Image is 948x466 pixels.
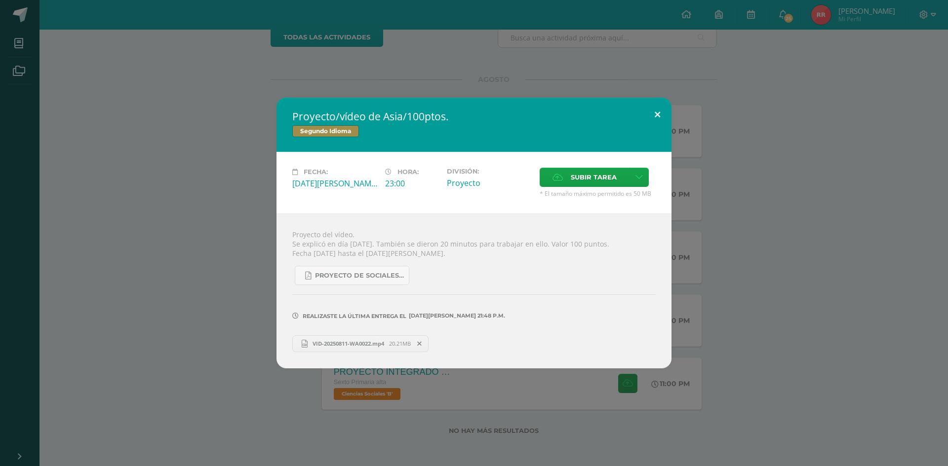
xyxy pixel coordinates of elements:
[315,272,404,280] span: Proyecto de Sociales y Kaqchikel_3ra. Unidad.pdf
[292,125,359,137] span: Segundo Idioma
[292,178,377,189] div: [DATE][PERSON_NAME]
[308,340,389,347] span: VID-20250811-WA0022.mp4
[385,178,439,189] div: 23:00
[447,168,532,175] label: División:
[397,168,419,176] span: Hora:
[540,189,656,198] span: * El tamaño máximo permitido es 50 MB
[643,98,671,131] button: Close (Esc)
[276,214,671,368] div: Proyecto del vídeo. Se explicó en día [DATE]. También se dieron 20 minutos para trabajar en ello....
[447,178,532,188] div: Proyecto
[292,335,429,352] a: VID-20250811-WA0022.mp4 20.21MB
[389,340,411,347] span: 20.21MB
[295,266,409,285] a: Proyecto de Sociales y Kaqchikel_3ra. Unidad.pdf
[292,109,656,123] h2: Proyecto/vídeo de Asia/100ptos.
[303,313,406,320] span: Realizaste la última entrega el
[571,168,617,186] span: Subir tarea
[411,338,428,349] span: Remover entrega
[304,168,328,176] span: Fecha:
